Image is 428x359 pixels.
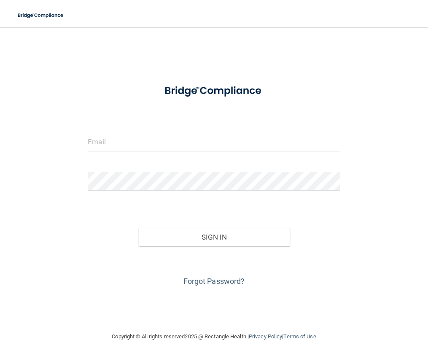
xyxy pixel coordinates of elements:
button: Sign In [138,228,290,246]
img: bridge_compliance_login_screen.278c3ca4.svg [154,78,274,104]
input: Email [88,132,340,151]
img: bridge_compliance_login_screen.278c3ca4.svg [13,7,69,24]
a: Privacy Policy [249,333,282,340]
div: Copyright © All rights reserved 2025 @ Rectangle Health | | [60,323,368,350]
a: Terms of Use [283,333,316,340]
a: Forgot Password? [183,277,245,286]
